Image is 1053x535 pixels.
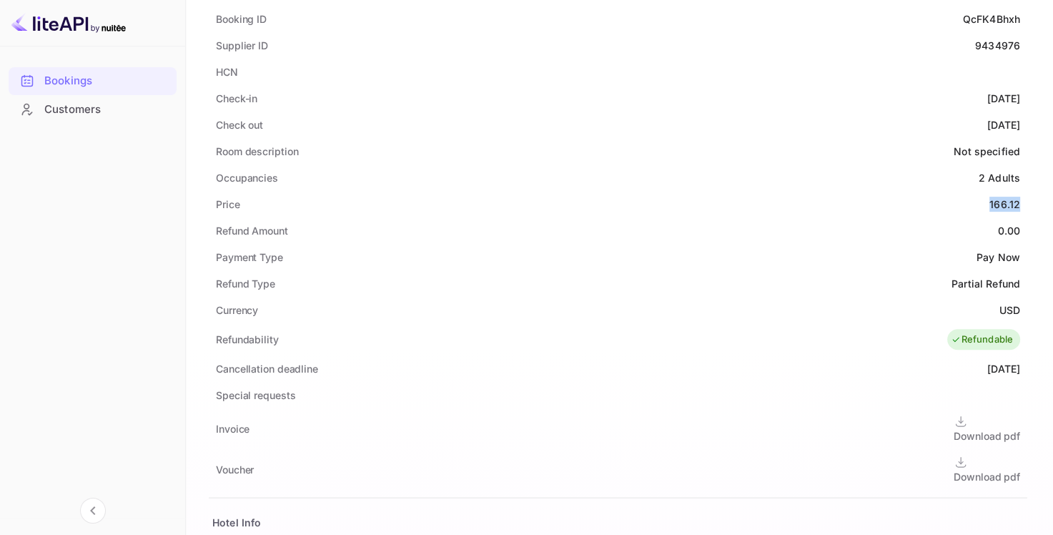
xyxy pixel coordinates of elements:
[216,11,267,26] div: Booking ID
[216,91,257,106] div: Check-in
[977,250,1020,265] div: Pay Now
[951,276,1020,291] div: Partial Refund
[216,303,258,318] div: Currency
[216,388,295,403] div: Special requests
[975,38,1020,53] div: 9434976
[999,303,1020,318] div: USD
[216,117,263,132] div: Check out
[979,170,1020,185] div: 2 Adults
[951,333,1014,347] div: Refundable
[9,67,177,94] a: Bookings
[989,197,1020,212] div: 166.12
[216,421,249,436] div: Invoice
[216,144,298,159] div: Room description
[9,67,177,95] div: Bookings
[9,96,177,124] div: Customers
[216,462,254,477] div: Voucher
[997,223,1020,238] div: 0.00
[212,515,262,530] div: Hotel Info
[216,223,288,238] div: Refund Amount
[987,91,1020,106] div: [DATE]
[987,117,1020,132] div: [DATE]
[963,11,1020,26] div: QcFK4Bhxh
[216,361,318,376] div: Cancellation deadline
[987,361,1020,376] div: [DATE]
[216,332,279,347] div: Refundability
[954,428,1020,443] div: Download pdf
[11,11,126,34] img: LiteAPI logo
[80,498,106,524] button: Collapse navigation
[44,73,169,89] div: Bookings
[44,102,169,118] div: Customers
[216,64,238,79] div: HCN
[216,197,240,212] div: Price
[954,469,1020,484] div: Download pdf
[216,250,283,265] div: Payment Type
[216,276,275,291] div: Refund Type
[954,144,1020,159] div: Not specified
[9,96,177,122] a: Customers
[216,170,278,185] div: Occupancies
[216,38,268,53] div: Supplier ID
